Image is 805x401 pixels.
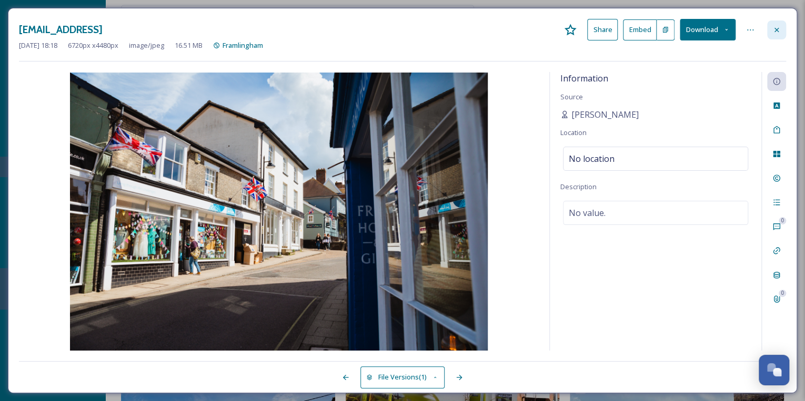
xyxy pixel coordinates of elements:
[587,19,618,40] button: Share
[623,19,657,40] button: Embed
[680,19,736,40] button: Download
[223,40,263,50] span: Framlingham
[19,40,57,50] span: [DATE] 18:18
[779,290,786,297] div: 0
[560,128,587,137] span: Location
[68,40,118,50] span: 6720 px x 4480 px
[560,92,583,101] span: Source
[569,152,615,165] span: No location
[129,40,164,50] span: image/jpeg
[360,366,445,388] button: File Versions(1)
[560,73,608,84] span: Information
[560,182,597,191] span: Description
[571,108,639,121] span: [PERSON_NAME]
[19,73,539,351] img: bishybeephoto%40gmail.com-Framlingham-014.jpg
[569,207,606,219] span: No value.
[175,40,203,50] span: 16.51 MB
[779,217,786,224] div: 0
[19,22,103,37] h3: [EMAIL_ADDRESS]
[759,355,789,385] button: Open Chat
